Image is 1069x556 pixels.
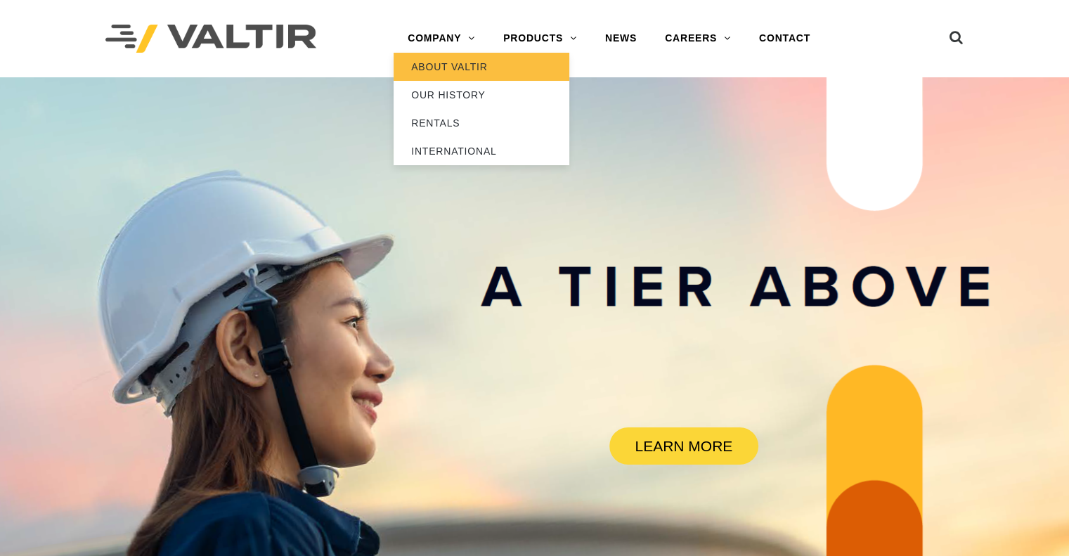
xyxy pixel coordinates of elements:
a: PRODUCTS [489,25,591,53]
a: ABOUT VALTIR [394,53,569,81]
a: LEARN MORE [609,427,758,465]
a: OUR HISTORY [394,81,569,109]
a: COMPANY [394,25,489,53]
a: CAREERS [651,25,745,53]
a: INTERNATIONAL [394,137,569,165]
a: RENTALS [394,109,569,137]
a: CONTACT [745,25,824,53]
img: Valtir [105,25,316,53]
a: NEWS [591,25,651,53]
